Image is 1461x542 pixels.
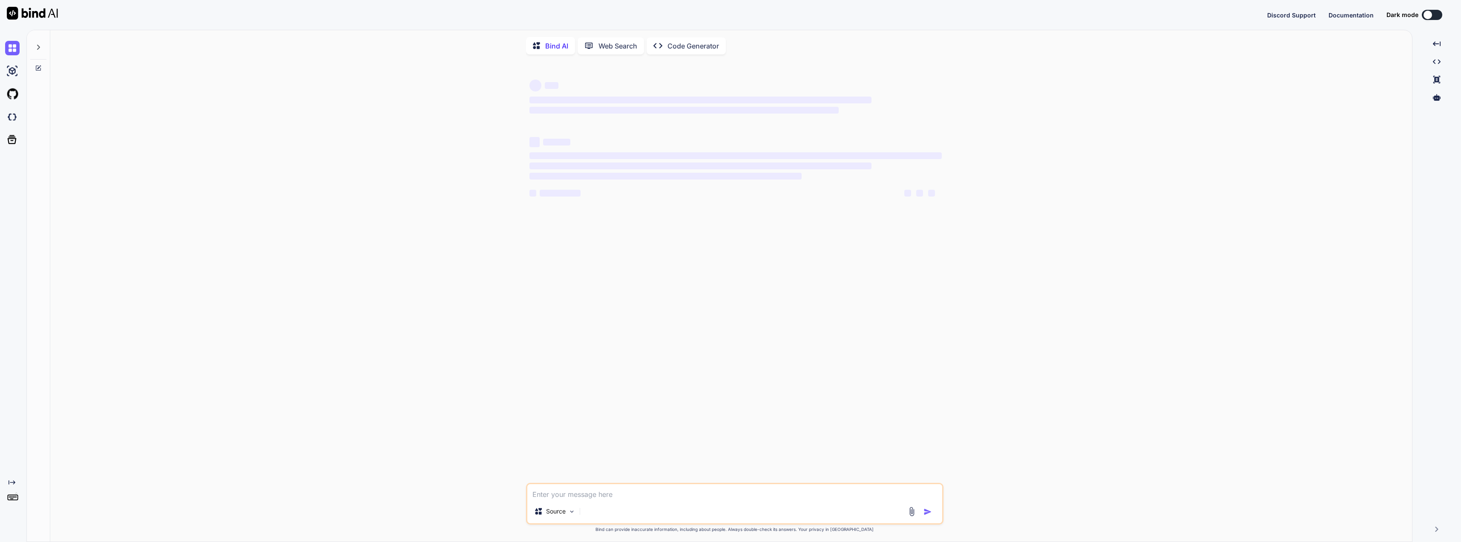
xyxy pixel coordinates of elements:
img: ai-studio [5,64,20,78]
span: ‌ [529,152,942,159]
img: darkCloudIdeIcon [5,110,20,124]
img: Pick Models [568,508,575,515]
button: Documentation [1329,11,1374,20]
span: ‌ [904,190,911,197]
span: ‌ [543,139,570,145]
span: ‌ [529,97,871,103]
img: githubLight [5,87,20,101]
img: Bind AI [7,7,58,20]
span: ‌ [529,137,540,147]
p: Web Search [598,41,637,51]
span: Documentation [1329,11,1374,19]
p: Bind AI [545,41,568,51]
span: ‌ [928,190,935,197]
span: ‌ [529,107,839,114]
span: ‌ [529,173,802,180]
p: Source [546,507,566,516]
span: ‌ [529,190,536,197]
span: Discord Support [1267,11,1316,19]
img: icon [923,508,932,516]
img: chat [5,41,20,55]
span: Dark mode [1386,11,1418,19]
span: ‌ [529,163,871,169]
img: attachment [907,507,917,516]
span: ‌ [916,190,923,197]
span: ‌ [545,82,558,89]
button: Discord Support [1267,11,1316,20]
p: Code Generator [667,41,719,51]
span: ‌ [529,80,541,91]
p: Bind can provide inaccurate information, including about people. Always double-check its answers.... [526,526,943,533]
span: ‌ [540,190,581,197]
